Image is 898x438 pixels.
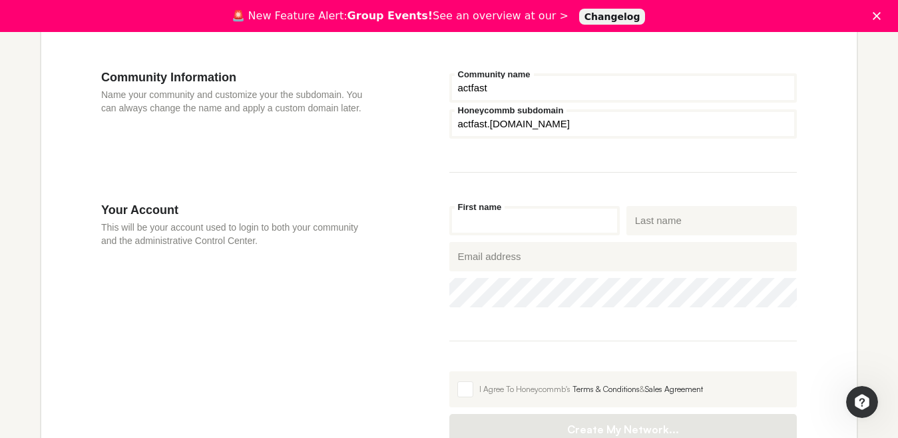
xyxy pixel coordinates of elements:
[101,203,369,217] h3: Your Account
[449,109,797,139] input: your-subdomain.honeycommb.com
[463,423,784,436] span: Create My Network...
[626,206,797,235] input: Last name
[455,70,534,79] label: Community name
[449,242,797,271] input: Email address
[479,383,789,395] div: I Agree To Honeycommb's &
[101,88,369,115] p: Name your community and customize your the subdomain. You can always change the name and apply a ...
[101,221,369,247] p: This will be your account used to login to both your community and the administrative Control Cen...
[101,70,369,85] h3: Community Information
[846,386,878,418] iframe: Intercom live chat
[449,73,797,103] input: Community name
[645,384,703,394] a: Sales Agreement
[455,203,505,211] label: First name
[579,9,646,25] a: Changelog
[449,206,620,235] input: First name
[873,12,886,20] div: Close
[232,9,568,23] div: 🚨 New Feature Alert: See an overview at our >
[572,384,640,394] a: Terms & Conditions
[347,9,433,22] b: Group Events!
[455,106,567,115] label: Honeycommb subdomain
